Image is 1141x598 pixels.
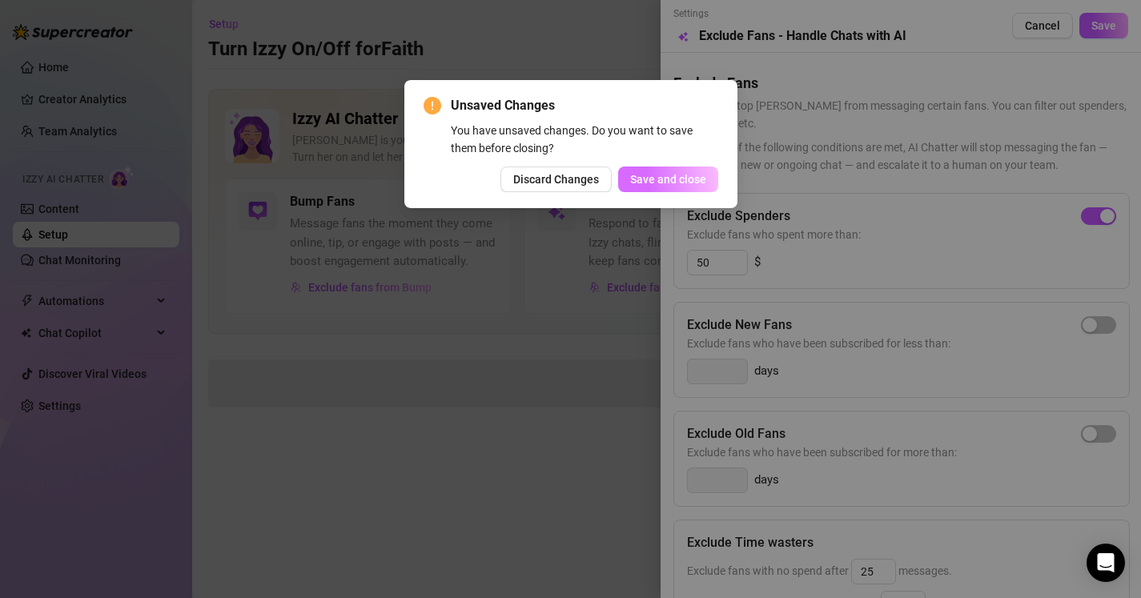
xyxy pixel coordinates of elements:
[424,97,441,114] span: exclamation-circle
[513,173,599,186] span: Discard Changes
[618,167,718,192] button: Save and close
[451,96,718,115] span: Unsaved Changes
[500,167,612,192] button: Discard Changes
[630,173,706,186] span: Save and close
[1087,544,1125,582] div: Open Intercom Messenger
[451,122,718,157] div: You have unsaved changes. Do you want to save them before closing?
